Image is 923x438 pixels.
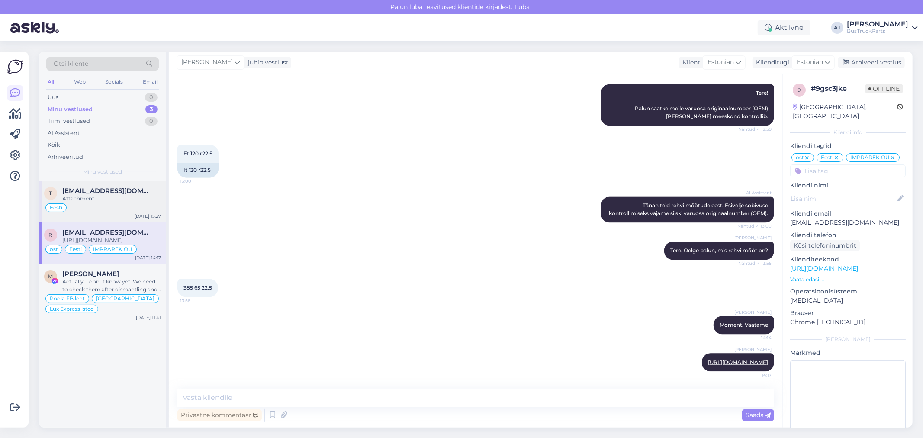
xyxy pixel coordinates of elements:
span: [PERSON_NAME] [734,309,772,316]
span: t [49,190,52,196]
div: [GEOGRAPHIC_DATA], [GEOGRAPHIC_DATA] [793,103,897,121]
span: IMPRAREK OÜ [93,247,132,252]
span: AI Assistent [739,190,772,196]
span: 13:00 [180,178,212,184]
span: 13:58 [180,297,212,304]
div: Minu vestlused [48,105,93,114]
span: Maciej Przezdziecki [62,270,119,278]
div: Klienditugi [753,58,789,67]
span: ost [796,155,804,160]
p: Klienditeekond [790,255,906,264]
div: Kõik [48,141,60,149]
span: Otsi kliente [54,59,88,68]
span: Luba [513,3,533,11]
span: Tere. Öelge palun, mis rehvi mõõt on? [670,247,768,254]
div: Privaatne kommentaar [177,409,262,421]
span: rom.ivanov94@gmail.com [62,229,152,236]
p: Vaata edasi ... [790,276,906,283]
div: Actually, I don´t know yet. We need to check them after dismantling and then I can tell You price. [62,278,161,293]
p: Kliendi nimi [790,181,906,190]
span: [PERSON_NAME] [181,58,233,67]
div: [PERSON_NAME] [847,21,908,28]
input: Lisa nimi [791,194,896,203]
span: Lux Express isted [50,306,94,312]
div: 0 [145,117,158,126]
div: Aktiivne [758,20,810,35]
p: Chrome [TECHNICAL_ID] [790,318,906,327]
span: Tänan teid rehvi mõõtude eest. Esivelje sobivuse kontrollimiseks vajame siiski varuosa originaaln... [609,202,769,216]
span: Saada [746,411,771,419]
span: toomas.alekors@autosoit.ee [62,187,152,195]
div: [URL][DOMAIN_NAME] [62,236,161,244]
div: # 9gsc3jke [811,84,865,94]
div: 0 [145,93,158,102]
span: [GEOGRAPHIC_DATA] [96,296,154,301]
a: [URL][DOMAIN_NAME] [790,264,858,272]
span: Nähtud ✓ 12:59 [738,126,772,132]
div: AI Assistent [48,129,80,138]
span: [PERSON_NAME] [734,346,772,353]
span: Estonian [797,58,823,67]
div: [DATE] 15:27 [135,213,161,219]
span: Et 120 r22.5 [183,150,212,157]
span: ost [50,247,58,252]
div: Uus [48,93,58,102]
p: Märkmed [790,348,906,357]
div: Kliendi info [790,129,906,136]
div: Web [72,76,87,87]
div: [DATE] 11:41 [136,314,161,321]
div: [PERSON_NAME] [790,335,906,343]
span: Moment. Vaatame [720,322,768,328]
a: [PERSON_NAME]BusTruckParts [847,21,918,35]
span: 14:14 [739,335,772,341]
span: M [48,273,53,280]
span: Eesti [50,205,62,210]
span: Poola FB leht [50,296,85,301]
div: Socials [103,76,125,87]
span: 14:17 [739,372,772,378]
span: Offline [865,84,903,93]
div: Arhiveeri vestlus [838,57,905,68]
span: r [49,232,53,238]
div: Tiimi vestlused [48,117,90,126]
p: [EMAIL_ADDRESS][DOMAIN_NAME] [790,218,906,227]
p: Operatsioonisüsteem [790,287,906,296]
span: Estonian [708,58,734,67]
span: IMPRAREK OÜ [850,155,890,160]
span: 9 [798,87,801,93]
span: Eesti [69,247,82,252]
span: [PERSON_NAME] [734,235,772,241]
div: All [46,76,56,87]
p: [MEDICAL_DATA] [790,296,906,305]
p: Kliendi telefon [790,231,906,240]
span: Minu vestlused [83,168,122,176]
div: Arhiveeritud [48,153,83,161]
div: 3 [145,105,158,114]
p: Kliendi email [790,209,906,218]
span: Eesti [821,155,833,160]
p: Brauser [790,309,906,318]
div: Email [141,76,159,87]
input: Lisa tag [790,164,906,177]
div: It 120 r22.5 [177,163,219,177]
span: Nähtud ✓ 13:00 [737,223,772,229]
span: Nähtud ✓ 13:55 [738,260,772,267]
div: BusTruckParts [847,28,908,35]
div: [DATE] 14:17 [135,254,161,261]
div: Küsi telefoninumbrit [790,240,860,251]
div: Attachment [62,195,161,203]
div: Klient [679,58,700,67]
div: AT [831,22,843,34]
img: Askly Logo [7,58,23,75]
div: juhib vestlust [244,58,289,67]
span: 385 65 22.5 [183,284,212,291]
p: Kliendi tag'id [790,142,906,151]
a: [URL][DOMAIN_NAME] [708,359,768,365]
